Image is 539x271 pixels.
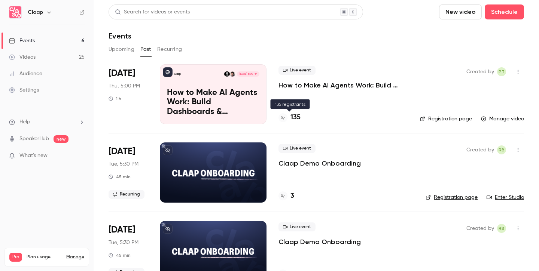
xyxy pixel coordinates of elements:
[167,88,259,117] p: How to Make AI Agents Work: Build Dashboards & Automations with Claap MCP
[19,152,48,160] span: What's new
[278,237,361,246] a: Claap Demo Onboarding
[481,115,524,123] a: Manage video
[278,66,316,75] span: Live event
[499,224,505,233] span: RB
[466,67,494,76] span: Created by
[224,71,229,77] img: Robin Bonduelle
[439,4,482,19] button: New video
[290,191,294,201] h4: 3
[466,224,494,233] span: Created by
[485,4,524,19] button: Schedule
[9,37,35,44] div: Events
[9,70,42,77] div: Audience
[497,224,506,233] span: Robin Bonduelle
[278,159,361,168] a: Claap Demo Onboarding
[497,145,506,154] span: Robin Bonduelle
[76,153,85,159] iframe: Noticeable Trigger
[278,191,294,201] a: 3
[109,252,131,258] div: 45 min
[109,67,135,79] span: [DATE]
[109,82,140,90] span: Thu, 5:00 PM
[115,8,190,16] div: Search for videos or events
[109,239,138,246] span: Tue, 5:30 PM
[174,72,181,76] p: Claap
[237,71,259,77] span: [DATE] 5:00 PM
[487,194,524,201] a: Enter Studio
[426,194,478,201] a: Registration page
[9,86,39,94] div: Settings
[109,64,148,124] div: Sep 11 Thu, 4:00 PM (Europe/Lisbon)
[278,113,301,123] a: 135
[290,113,301,123] h4: 135
[54,135,68,143] span: new
[109,96,121,102] div: 1 h
[28,9,43,16] h6: Claap
[466,145,494,154] span: Created by
[109,190,144,199] span: Recurring
[27,254,62,260] span: Plan usage
[140,43,151,55] button: Past
[66,254,84,260] a: Manage
[499,145,505,154] span: RB
[109,31,131,40] h1: Events
[278,144,316,153] span: Live event
[278,81,408,90] a: How to Make AI Agents Work: Build Dashboards & Automations with Claap MCP
[109,224,135,236] span: [DATE]
[157,43,182,55] button: Recurring
[109,142,148,202] div: Sep 9 Tue, 5:30 PM (Europe/Paris)
[109,43,134,55] button: Upcoming
[109,160,138,168] span: Tue, 5:30 PM
[160,64,267,124] a: How to Make AI Agents Work: Build Dashboards & Automations with Claap MCPClaapPierre TouzeauRobin...
[499,67,505,76] span: PT
[9,6,21,18] img: Claap
[9,53,36,61] div: Videos
[109,174,131,180] div: 45 min
[497,67,506,76] span: Pierre Touzeau
[9,253,22,262] span: Pro
[19,135,49,143] a: SpeakerHub
[420,115,472,123] a: Registration page
[230,71,235,77] img: Pierre Touzeau
[278,222,316,231] span: Live event
[9,118,85,126] li: help-dropdown-opener
[19,118,30,126] span: Help
[109,145,135,157] span: [DATE]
